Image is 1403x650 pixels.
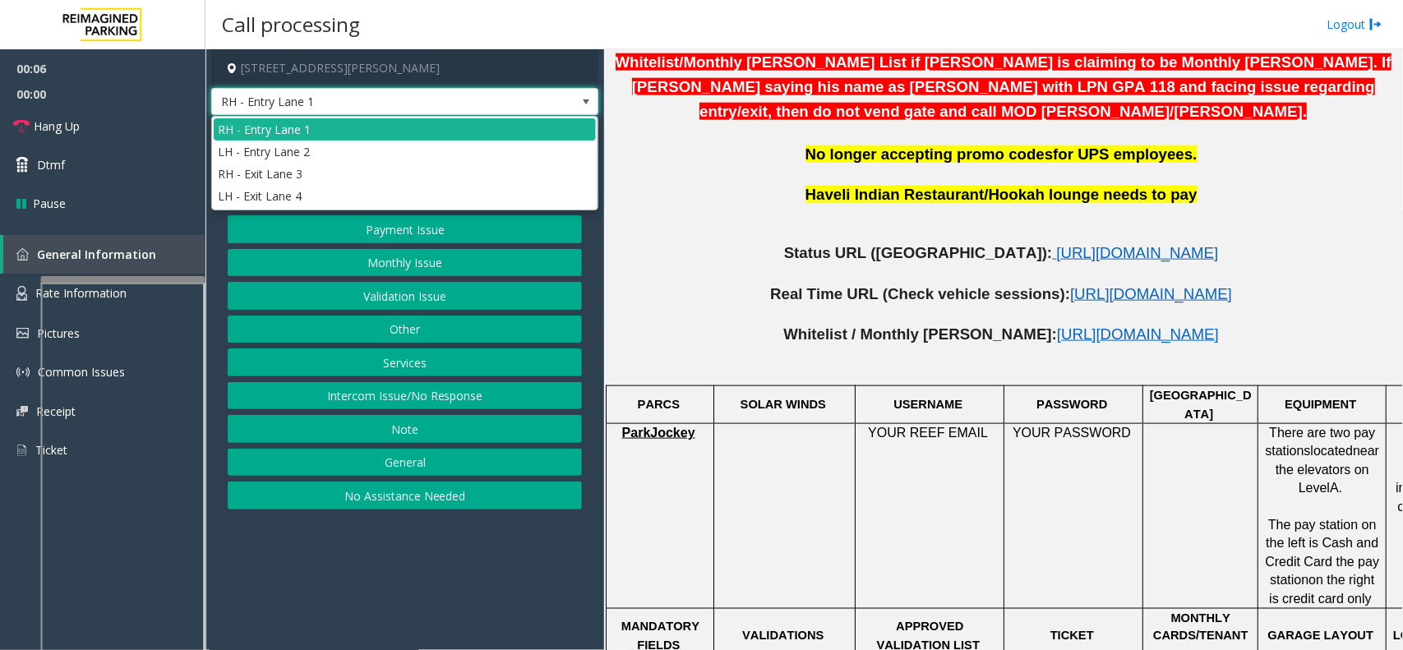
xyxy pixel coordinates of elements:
span: Pictures [37,325,80,341]
li: LH - Entry Lane 2 [214,141,596,163]
span: General Information [37,247,156,262]
button: Payment Issue [228,215,582,243]
button: Services [228,348,582,376]
li: LH - Exit Lane 4 [214,185,596,207]
span: Pause [33,195,66,212]
a: [URL][DOMAIN_NAME] [1056,247,1218,260]
span: [URL][DOMAIN_NAME] [1056,244,1218,261]
a: ParkJockey [622,426,695,440]
span: Haveli Indian Restaurant/Hookah lounge needs to pay [805,186,1198,203]
h3: Call processing [214,4,368,44]
span: near the elevators on Level [1276,444,1379,495]
span: USERNAME [893,398,962,411]
span: RH - Entry Lane 1 [212,89,520,115]
span: [GEOGRAPHIC_DATA] [1150,389,1252,420]
a: [URL][DOMAIN_NAME] [1057,329,1219,342]
span: SOLAR WINDS [741,398,826,411]
span: [URL][DOMAIN_NAME] [1057,325,1219,343]
span: If you are unable to verify LPN in camera, do not vend and call MOD. Always check Whitelist/Month... [616,29,1391,120]
span: YOUR PASSWORD [1013,426,1131,440]
span: Receipt [36,403,76,419]
span: [URL][DOMAIN_NAME] [1070,285,1232,302]
span: PASSWORD [1036,398,1107,411]
span: VALIDATIONS [742,629,824,643]
button: General [228,449,582,477]
button: No Assistance Needed [228,482,582,509]
img: 'icon' [16,248,29,260]
a: Logout [1327,16,1382,33]
span: Hang Up [34,118,80,135]
a: [URL][DOMAIN_NAME] [1070,288,1232,302]
span: No longer accepting promo codes [805,145,1054,163]
span: Whitelist / Monthly [PERSON_NAME]: [783,325,1057,343]
span: TICKET [1050,629,1094,643]
span: The pay station on the left is Cash and Credit Card the pay station [1265,518,1379,587]
img: 'icon' [16,286,27,301]
span: located [1311,444,1354,458]
button: Monthly Issue [228,249,582,277]
img: 'icon' [16,406,28,417]
span: Common Issues [38,364,125,380]
span: Dtmf [37,156,65,173]
span: PARCS [638,398,680,411]
span: on the right is credit card only [1269,573,1374,605]
button: Other [228,316,582,343]
span: Ticket [35,442,67,458]
span: YOUR REEF EMAIL [868,426,988,440]
span: Real Time URL (Check vehicle sessions): [770,285,1070,302]
span: A. [1330,481,1342,495]
button: Note [228,415,582,443]
h4: [STREET_ADDRESS][PERSON_NAME] [211,49,598,88]
img: 'icon' [16,443,27,458]
a: General Information [3,235,205,274]
span: GARAGE LAYOUT [1267,629,1373,643]
span: EQUIPMENT [1285,398,1356,411]
img: 'icon' [16,366,30,379]
span: for UPS employees. [1053,145,1197,163]
button: Intercom Issue/No Response [228,382,582,410]
img: logout [1369,16,1382,33]
li: RH - Entry Lane 1 [214,118,596,141]
span: Rate Information [35,285,127,301]
img: 'icon' [16,328,29,339]
li: RH - Exit Lane 3 [214,163,596,185]
button: Validation Issue [228,282,582,310]
span: Status URL ([GEOGRAPHIC_DATA]): [784,244,1052,261]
